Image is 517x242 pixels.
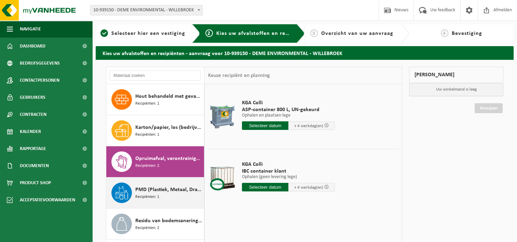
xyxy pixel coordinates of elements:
span: Recipiënten: 2 [135,225,159,231]
input: Materiaal zoeken [110,70,201,81]
button: Karton/papier, los (bedrijven) Recipiënten: 1 [106,115,204,146]
span: 1 [100,29,108,37]
span: Bedrijfsgegevens [20,55,60,72]
span: Recipiënten: 1 [135,100,159,107]
span: + 4 werkdag(en) [294,124,323,128]
button: Residu van bodemsanering (verlaagde heffing) Recipiënten: 2 [106,209,204,240]
span: Dashboard [20,38,45,55]
span: Opruimafval, verontreinigd met olie [135,154,202,163]
input: Selecteer datum [242,121,288,130]
span: Product Shop [20,174,51,191]
span: KGA Colli [242,161,335,168]
span: Hout behandeld met gevaarlijke producten (C), treinbilzen [135,92,202,100]
span: ASP-container 800 L, UN-gekeurd [242,106,335,113]
h2: Kies uw afvalstoffen en recipiënten - aanvraag voor 10-939150 - DEME ENVIRONMENTAL - WILLEBROEK [96,46,514,59]
span: IBC container klant [242,168,335,175]
span: Rapportage [20,140,46,157]
span: Bevestiging [452,31,482,36]
button: PMD (Plastiek, Metaal, Drankkartons) (bedrijven) Recipiënten: 1 [106,177,204,209]
div: Keuze recipiënt en planning [205,67,273,84]
span: Documenten [20,157,49,174]
span: Kalender [20,123,41,140]
input: Selecteer datum [242,183,288,191]
span: Karton/papier, los (bedrijven) [135,123,202,132]
button: Opruimafval, verontreinigd met olie Recipiënten: 2 [106,146,204,177]
span: Navigatie [20,21,41,38]
span: Selecteer hier een vestiging [111,31,185,36]
span: Recipiënten: 2 [135,163,159,169]
p: Uw winkelmand is leeg [409,83,503,96]
a: 1Selecteer hier een vestiging [99,29,187,38]
span: Contracten [20,106,46,123]
span: 2 [205,29,213,37]
span: 10-939150 - DEME ENVIRONMENTAL - WILLEBROEK [91,5,202,15]
span: Recipiënten: 1 [135,194,159,200]
span: PMD (Plastiek, Metaal, Drankkartons) (bedrijven) [135,186,202,194]
button: Hout behandeld met gevaarlijke producten (C), treinbilzen Recipiënten: 1 [106,84,204,115]
span: + 4 werkdag(en) [294,185,323,190]
p: Ophalen en plaatsen lege [242,113,335,118]
span: Overzicht van uw aanvraag [321,31,393,36]
span: Gebruikers [20,89,45,106]
span: 10-939150 - DEME ENVIRONMENTAL - WILLEBROEK [90,5,203,15]
div: [PERSON_NAME] [409,67,503,83]
span: Recipiënten: 1 [135,132,159,138]
span: Kies uw afvalstoffen en recipiënten [216,31,310,36]
span: 3 [310,29,318,37]
p: Ophalen (geen levering lege) [242,175,335,179]
span: Acceptatievoorwaarden [20,191,75,209]
span: Residu van bodemsanering (verlaagde heffing) [135,217,202,225]
span: 4 [441,29,448,37]
span: KGA Colli [242,99,335,106]
a: Doorgaan [475,103,503,113]
span: Contactpersonen [20,72,59,89]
